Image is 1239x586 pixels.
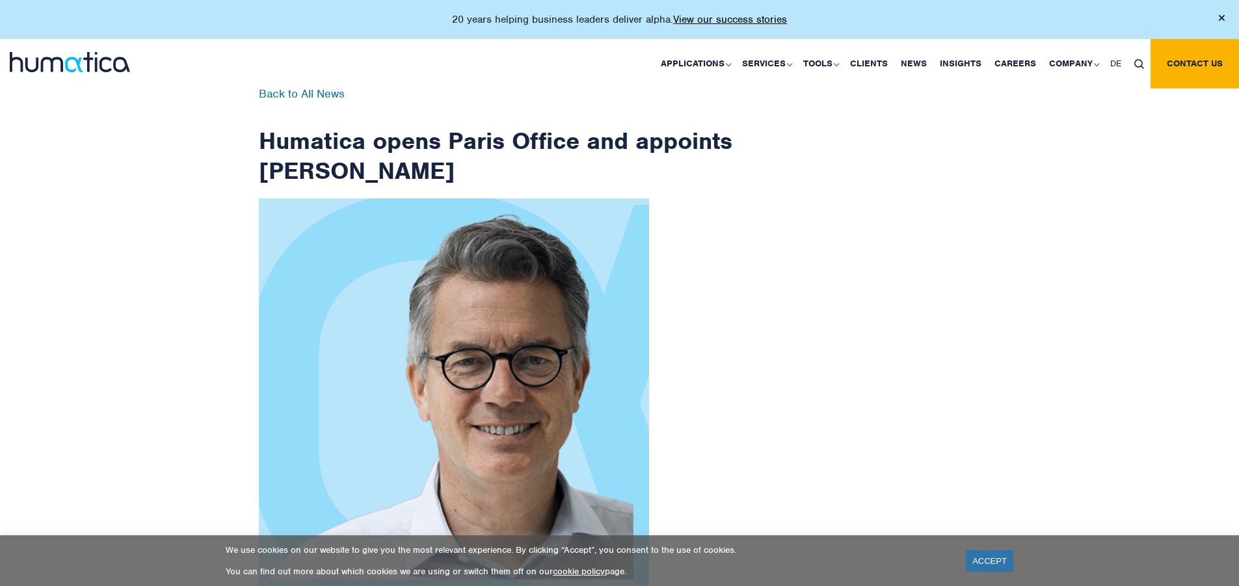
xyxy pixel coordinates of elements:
span: DE [1110,58,1121,69]
p: 20 years helping business leaders deliver alpha. [452,13,787,26]
h1: Humatica opens Paris Office and appoints [PERSON_NAME] [259,88,734,185]
a: Contact us [1151,39,1239,88]
a: View our success stories [673,13,787,26]
a: News [894,39,933,88]
a: Tools [797,39,844,88]
p: We use cookies on our website to give you the most relevant experience. By clicking “Accept”, you... [226,544,950,555]
img: logo [10,52,130,72]
a: Clients [844,39,894,88]
p: You can find out more about which cookies we are using or switch them off on our page. [226,566,950,577]
a: ACCEPT [966,550,1013,572]
a: Applications [654,39,736,88]
a: DE [1104,39,1128,88]
a: Careers [988,39,1043,88]
img: search_icon [1134,59,1144,69]
a: Insights [933,39,988,88]
a: Back to All News [259,87,345,101]
a: Company [1043,39,1104,88]
a: Services [736,39,797,88]
a: cookie policy [553,566,605,577]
